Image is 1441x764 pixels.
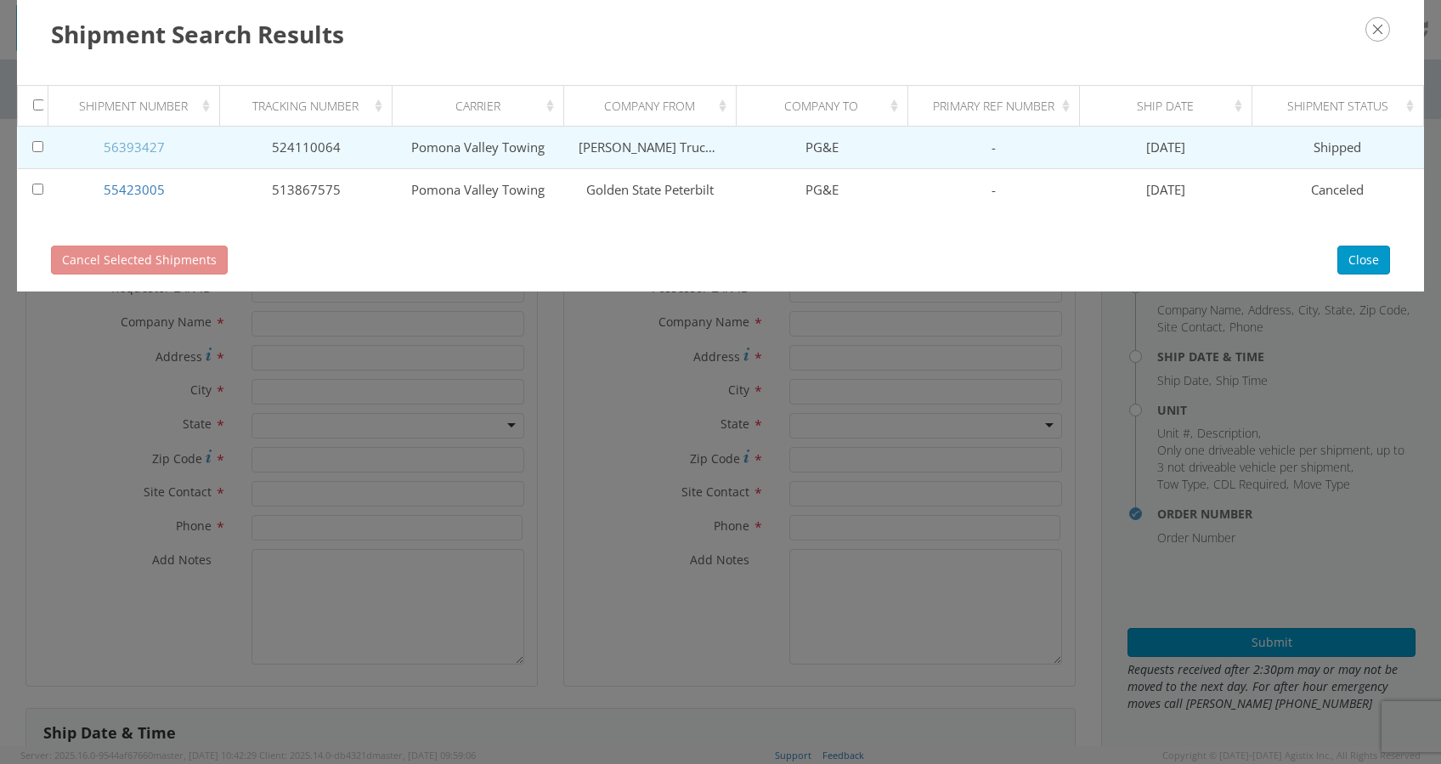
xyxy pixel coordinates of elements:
button: Close [1337,246,1390,274]
span: [DATE] [1146,181,1185,198]
div: Ship Date [1095,98,1246,115]
button: Cancel Selected Shipments [51,246,228,274]
td: PG&E [736,127,907,169]
td: - [907,127,1079,169]
span: Canceled [1311,181,1364,198]
h3: Shipment Search Results [51,17,1390,51]
div: Shipment Status [1267,98,1418,115]
div: Shipment Number [64,98,215,115]
td: [PERSON_NAME] Truck Bodies [564,127,736,169]
span: Cancel Selected Shipments [62,252,217,268]
div: Carrier [407,98,558,115]
span: Shipped [1314,139,1361,156]
td: Pomona Valley Towing [392,127,563,169]
a: 56393427 [104,139,165,156]
div: Tracking Number [235,98,387,115]
td: Pomona Valley Towing [392,169,563,212]
div: Company From [579,98,731,115]
td: PG&E [736,169,907,212]
td: 524110064 [220,127,392,169]
div: Company To [751,98,902,115]
div: Primary Ref Number [923,98,1074,115]
span: [DATE] [1146,139,1185,156]
td: 513867575 [220,169,392,212]
td: Golden State Peterbilt [564,169,736,212]
td: - [907,169,1079,212]
a: 55423005 [104,181,165,198]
